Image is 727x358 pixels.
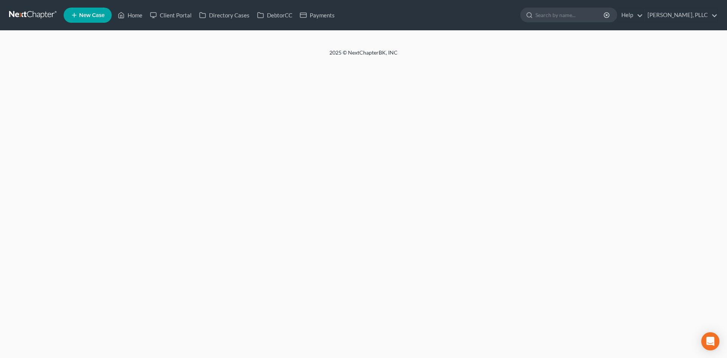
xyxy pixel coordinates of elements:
a: Home [114,8,146,22]
div: Open Intercom Messenger [701,332,719,350]
a: Directory Cases [195,8,253,22]
a: Client Portal [146,8,195,22]
input: Search by name... [535,8,605,22]
a: [PERSON_NAME], PLLC [644,8,718,22]
a: Payments [296,8,339,22]
a: DebtorCC [253,8,296,22]
a: Help [618,8,643,22]
div: 2025 © NextChapterBK, INC [148,49,579,63]
span: New Case [79,13,105,18]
